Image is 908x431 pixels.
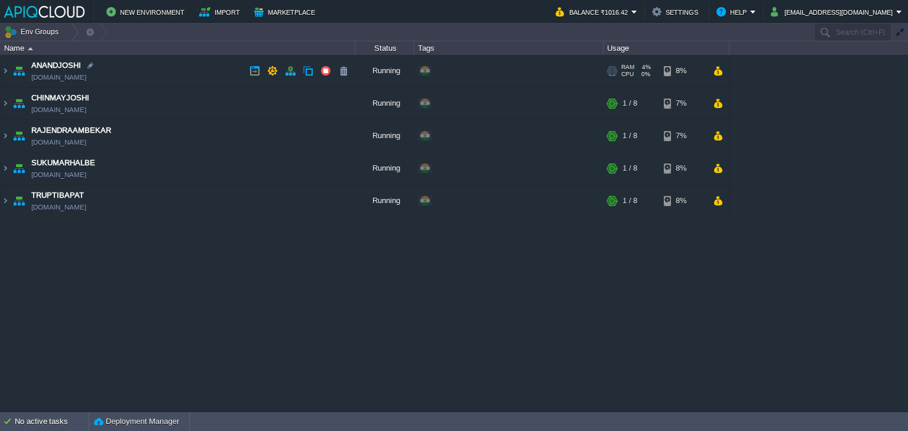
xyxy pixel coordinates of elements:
div: Running [355,120,414,152]
button: Deployment Manager [94,416,179,427]
a: RAJENDRAAMBEKAR [31,125,111,136]
div: 8% [664,185,702,217]
img: AMDAwAAAACH5BAEAAAAALAAAAAABAAEAAAICRAEAOw== [11,185,27,217]
div: 7% [664,120,702,152]
div: 1 / 8 [622,152,637,184]
span: 0% [638,71,650,78]
img: AMDAwAAAACH5BAEAAAAALAAAAAABAAEAAAICRAEAOw== [1,120,10,152]
div: 1 / 8 [622,185,637,217]
a: [DOMAIN_NAME] [31,71,86,83]
a: TRUPTIBAPAT [31,190,84,201]
button: Import [199,5,244,19]
div: Status [356,41,414,55]
img: AMDAwAAAACH5BAEAAAAALAAAAAABAAEAAAICRAEAOw== [28,47,33,50]
div: Name [1,41,355,55]
button: Settings [652,5,702,19]
a: ANANDJOSHI [31,60,81,71]
span: RAM [621,64,634,71]
img: AMDAwAAAACH5BAEAAAAALAAAAAABAAEAAAICRAEAOw== [11,120,27,152]
div: No active tasks [15,412,89,431]
button: New Environment [106,5,188,19]
img: AMDAwAAAACH5BAEAAAAALAAAAAABAAEAAAICRAEAOw== [1,55,10,87]
button: Help [716,5,750,19]
button: Balance ₹1016.42 [556,5,631,19]
img: AMDAwAAAACH5BAEAAAAALAAAAAABAAEAAAICRAEAOw== [11,55,27,87]
img: AMDAwAAAACH5BAEAAAAALAAAAAABAAEAAAICRAEAOw== [11,87,27,119]
button: [EMAIL_ADDRESS][DOMAIN_NAME] [771,5,896,19]
a: SUKUMARHALBE [31,157,95,169]
div: 7% [664,87,702,119]
a: [DOMAIN_NAME] [31,136,86,148]
button: Env Groups [4,24,63,40]
div: Running [355,55,414,87]
div: Running [355,87,414,119]
div: 1 / 8 [622,87,637,119]
div: 8% [664,152,702,184]
button: Marketplace [254,5,319,19]
div: Running [355,152,414,184]
span: CPU [621,71,634,78]
div: Usage [604,41,729,55]
div: Running [355,185,414,217]
img: AMDAwAAAACH5BAEAAAAALAAAAAABAAEAAAICRAEAOw== [1,152,10,184]
div: 8% [664,55,702,87]
span: 4% [639,64,651,71]
div: 1 / 8 [622,120,637,152]
a: [DOMAIN_NAME] [31,201,86,213]
a: [DOMAIN_NAME] [31,169,86,181]
div: Tags [415,41,603,55]
a: CHINMAYJOSHI [31,92,89,104]
img: AMDAwAAAACH5BAEAAAAALAAAAAABAAEAAAICRAEAOw== [11,152,27,184]
img: AMDAwAAAACH5BAEAAAAALAAAAAABAAEAAAICRAEAOw== [1,87,10,119]
a: [DOMAIN_NAME] [31,104,86,116]
img: APIQCloud [4,6,85,18]
img: AMDAwAAAACH5BAEAAAAALAAAAAABAAEAAAICRAEAOw== [1,185,10,217]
